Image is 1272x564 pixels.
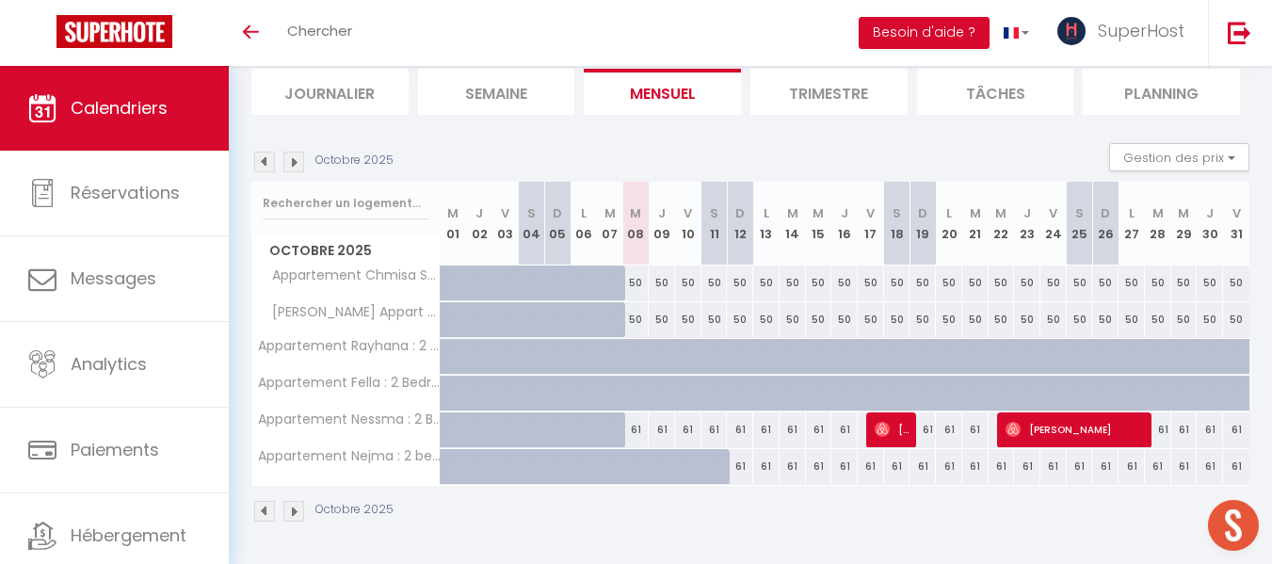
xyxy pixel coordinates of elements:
[658,204,666,222] abbr: J
[1014,266,1040,300] div: 50
[727,182,753,266] th: 12
[1145,412,1171,447] div: 61
[675,182,701,266] th: 10
[918,204,927,222] abbr: D
[787,204,798,222] abbr: M
[989,449,1015,484] div: 61
[962,182,989,266] th: 21
[970,204,981,222] abbr: M
[553,204,562,222] abbr: D
[1067,182,1093,266] th: 25
[466,182,492,266] th: 02
[1057,17,1086,45] img: ...
[701,302,728,337] div: 50
[884,449,910,484] div: 61
[1040,182,1067,266] th: 24
[56,15,172,48] img: Super Booking
[649,302,675,337] div: 50
[675,412,701,447] div: 61
[831,182,858,266] th: 16
[255,449,443,463] span: Appartement Nejma : 2 bedrooms
[917,69,1074,115] li: Tâches
[936,412,962,447] div: 61
[701,412,728,447] div: 61
[753,412,780,447] div: 61
[910,266,936,300] div: 50
[806,182,832,266] th: 15
[71,96,168,120] span: Calendriers
[1040,302,1067,337] div: 50
[995,204,1006,222] abbr: M
[649,266,675,300] div: 50
[255,376,443,390] span: Appartement Fella : 2 Bedrooms
[1067,266,1093,300] div: 50
[806,449,832,484] div: 61
[1049,204,1057,222] abbr: V
[1040,266,1067,300] div: 50
[519,182,545,266] th: 04
[492,182,519,266] th: 03
[475,204,483,222] abbr: J
[604,204,616,222] abbr: M
[571,182,597,266] th: 06
[1083,69,1240,115] li: Planning
[1171,302,1198,337] div: 50
[71,266,156,290] span: Messages
[255,412,443,427] span: Appartement Nessma : 2 Bedrooms
[1178,204,1189,222] abbr: M
[263,186,429,220] input: Rechercher un logement...
[753,266,780,300] div: 50
[1101,204,1110,222] abbr: D
[831,302,858,337] div: 50
[813,204,824,222] abbr: M
[1197,449,1223,484] div: 61
[831,449,858,484] div: 61
[1223,182,1249,266] th: 31
[684,204,692,222] abbr: V
[753,182,780,266] th: 13
[884,182,910,266] th: 18
[806,412,832,447] div: 61
[780,302,806,337] div: 50
[581,204,587,222] abbr: L
[675,266,701,300] div: 50
[1067,302,1093,337] div: 50
[989,182,1015,266] th: 22
[1119,302,1145,337] div: 50
[1171,266,1198,300] div: 50
[753,449,780,484] div: 61
[1092,302,1119,337] div: 50
[1006,411,1146,447] span: [PERSON_NAME]
[287,21,352,40] span: Chercher
[649,182,675,266] th: 09
[255,302,443,323] span: [PERSON_NAME] Appart S+1
[710,204,718,222] abbr: S
[727,302,753,337] div: 50
[910,412,936,447] div: 61
[962,302,989,337] div: 50
[255,339,443,353] span: Appartement Rayhana : 2 Bedrooms
[1232,204,1241,222] abbr: V
[1206,204,1214,222] abbr: J
[858,302,884,337] div: 50
[1228,21,1251,44] img: logout
[727,412,753,447] div: 61
[675,302,701,337] div: 50
[946,204,952,222] abbr: L
[858,182,884,266] th: 17
[884,266,910,300] div: 50
[989,302,1015,337] div: 50
[831,412,858,447] div: 61
[962,266,989,300] div: 50
[780,412,806,447] div: 61
[1014,182,1040,266] th: 23
[623,412,650,447] div: 61
[71,438,159,461] span: Paiements
[989,266,1015,300] div: 50
[1014,302,1040,337] div: 50
[584,69,741,115] li: Mensuel
[1040,449,1067,484] div: 61
[910,302,936,337] div: 50
[1092,182,1119,266] th: 26
[1014,449,1040,484] div: 61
